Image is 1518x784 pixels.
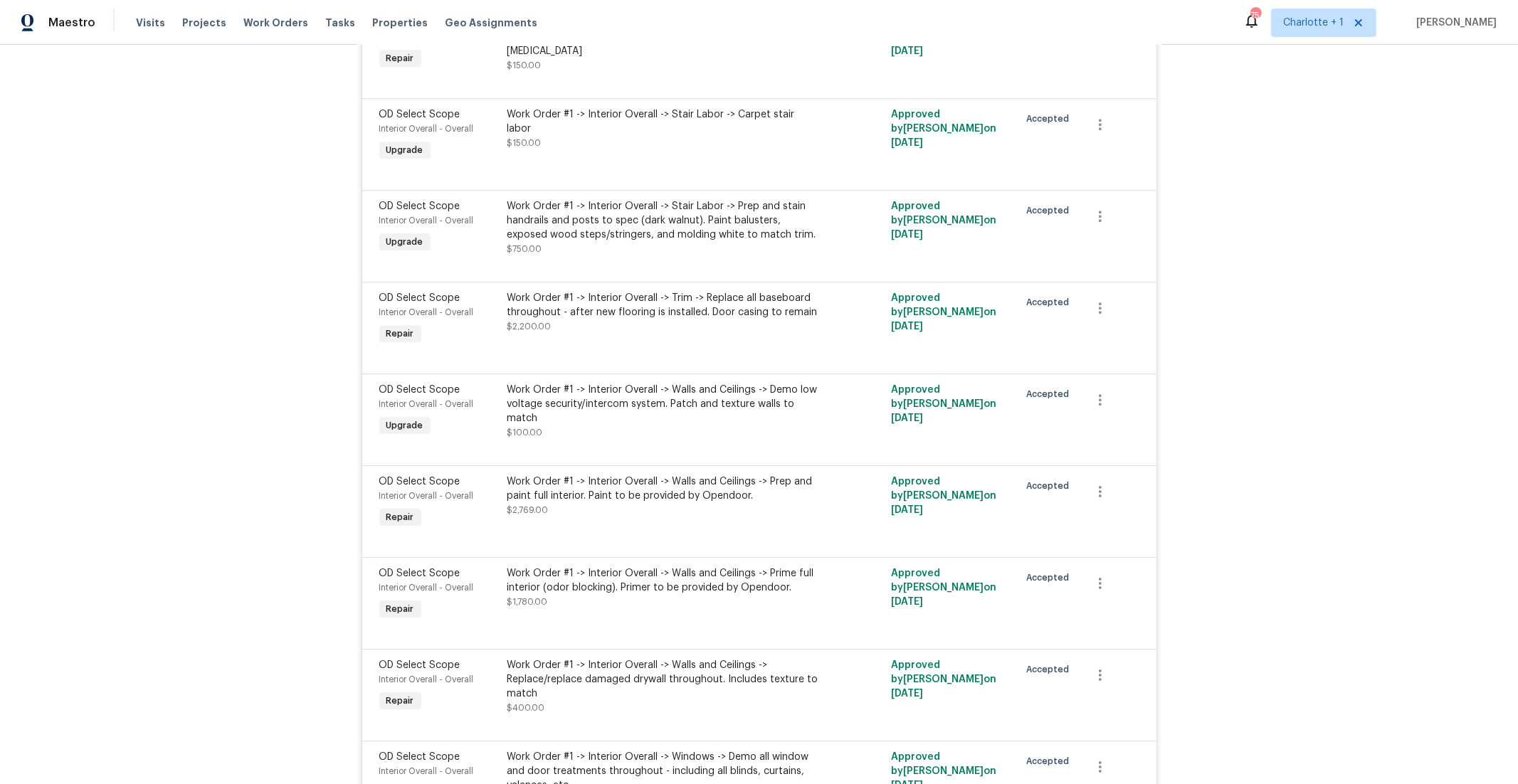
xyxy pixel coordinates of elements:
span: [DATE] [891,413,923,423]
div: 75 [1250,9,1260,23]
span: Interior Overall - Overall [379,125,474,133]
span: $100.00 [507,428,543,437]
span: OD Select Scope [379,385,460,395]
div: Work Order #1 -> Interior Overall -> Walls and Ceilings -> Prime full interior (odor blocking). P... [507,566,819,595]
span: Repair [381,510,420,524]
span: $400.00 [507,704,545,712]
span: Accepted [1026,112,1075,126]
span: Approved by [PERSON_NAME] on [891,110,996,148]
div: Work Order #1 -> Interior Overall -> Walls and Ceilings -> Prep and paint full interior. Paint to... [507,475,819,503]
span: [DATE] [891,505,923,515]
span: Visits [136,16,165,30]
span: Accepted [1026,203,1075,218]
span: OD Select Scope [379,110,460,120]
span: Properties [372,16,428,30]
span: Interior Overall - Overall [379,308,474,317]
span: OD Select Scope [379,293,460,303]
span: $750.00 [507,245,542,253]
span: Approved by [PERSON_NAME] on [891,477,996,515]
span: Interior Overall - Overall [379,767,474,775]
span: Geo Assignments [445,16,537,30]
span: $2,200.00 [507,322,552,331]
span: Interior Overall - Overall [379,675,474,684]
span: Upgrade [381,418,429,433]
span: $2,769.00 [507,506,549,514]
span: OD Select Scope [379,201,460,211]
span: Projects [182,16,226,30]
span: [PERSON_NAME] [1411,16,1497,30]
div: Work Order #1 -> Interior Overall -> Stair Labor -> Prep and stain handrails and posts to spec (d... [507,199,819,242]
span: Approved by [PERSON_NAME] on [891,385,996,423]
span: Maestro [48,16,95,30]
span: [DATE] [891,597,923,607]
div: Work Order #1 -> Interior Overall -> Walls and Ceilings -> Replace/replace damaged drywall throug... [507,658,819,701]
span: Repair [381,694,420,708]
span: Repair [381,327,420,341]
span: [DATE] [891,46,923,56]
span: $150.00 [507,139,542,147]
span: [DATE] [891,689,923,699]
span: Upgrade [381,143,429,157]
span: Interior Overall - Overall [379,216,474,225]
div: Work Order #1 -> Interior Overall -> Walls and Ceilings -> Demo low voltage security/intercom sys... [507,383,819,425]
span: OD Select Scope [379,568,460,578]
span: Repair [381,51,420,65]
span: Repair [381,602,420,616]
span: OD Select Scope [379,660,460,670]
div: Work Order #1 -> Interior Overall -> Trim -> Replace all baseboard throughout - after new floorin... [507,291,819,319]
span: Approved by [PERSON_NAME] on [891,293,996,332]
span: Approved by [PERSON_NAME] on [891,660,996,699]
span: Accepted [1026,571,1075,585]
span: Interior Overall - Overall [379,400,474,408]
div: Work Order #1 -> Interior Overall -> Stair Labor -> Carpet stair labor [507,107,819,136]
span: [DATE] [891,322,923,332]
span: Accepted [1026,387,1075,401]
span: Upgrade [381,235,429,249]
span: [DATE] [891,230,923,240]
span: OD Select Scope [379,477,460,487]
span: Work Orders [243,16,308,30]
span: Accepted [1026,479,1075,493]
span: Charlotte + 1 [1283,16,1344,30]
span: Interior Overall - Overall [379,583,474,592]
span: $1,780.00 [507,598,548,606]
span: OD Select Scope [379,752,460,762]
span: Accepted [1026,662,1075,677]
span: $150.00 [507,61,542,70]
span: Approved by [PERSON_NAME] on [891,568,996,607]
span: Approved by [PERSON_NAME] on [891,201,996,240]
span: Interior Overall - Overall [379,492,474,500]
span: Accepted [1026,754,1075,768]
span: Accepted [1026,295,1075,309]
span: [DATE] [891,138,923,148]
span: Tasks [325,18,355,28]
